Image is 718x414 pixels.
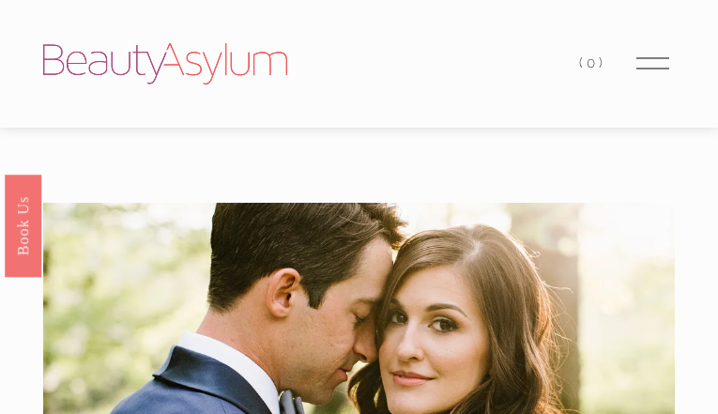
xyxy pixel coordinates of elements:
img: Beauty Asylum | Bridal Hair &amp; Makeup Charlotte &amp; Atlanta [43,43,287,84]
a: Book Us [5,174,41,276]
a: 0 items in cart [579,51,605,76]
span: ( [579,54,587,71]
span: ) [599,54,606,71]
span: 0 [587,54,599,71]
